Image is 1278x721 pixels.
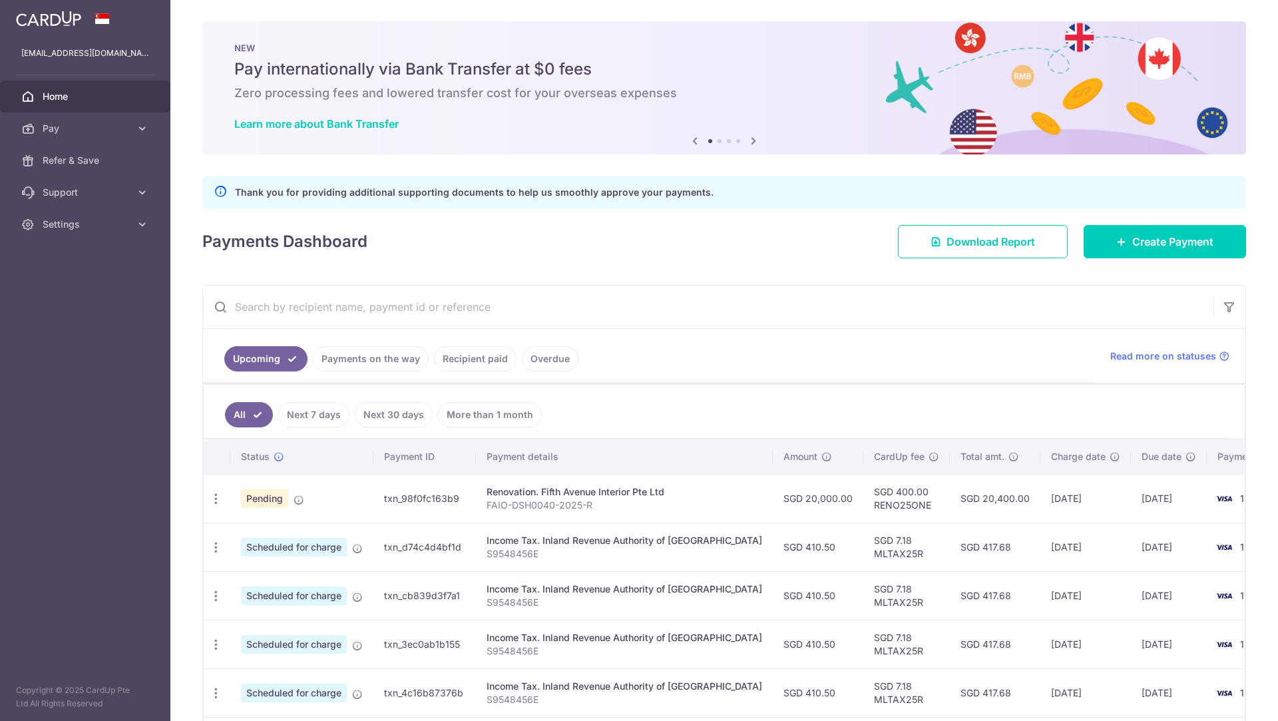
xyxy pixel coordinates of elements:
[43,218,130,231] span: Settings
[1110,350,1229,363] a: Read more on statuses
[355,402,433,427] a: Next 30 days
[373,439,476,474] th: Payment ID
[487,631,762,644] div: Income Tax. Inland Revenue Authority of [GEOGRAPHIC_DATA]
[947,234,1035,250] span: Download Report
[43,186,130,199] span: Support
[950,571,1040,620] td: SGD 417.68
[1040,620,1131,668] td: [DATE]
[1240,590,1261,601] span: 1825
[898,225,1068,258] a: Download Report
[487,693,762,706] p: S9548456E
[773,571,863,620] td: SGD 410.50
[773,668,863,717] td: SGD 410.50
[1132,234,1213,250] span: Create Payment
[241,635,347,654] span: Scheduled for charge
[1240,541,1261,553] span: 1825
[773,523,863,571] td: SGD 410.50
[487,547,762,561] p: S9548456E
[863,620,950,668] td: SGD 7.18 MLTAX25R
[16,11,81,27] img: CardUp
[373,571,476,620] td: txn_cb839d3f7a1
[241,538,347,557] span: Scheduled for charge
[874,450,925,463] span: CardUp fee
[522,346,578,371] a: Overdue
[1040,474,1131,523] td: [DATE]
[224,346,308,371] a: Upcoming
[487,485,762,499] div: Renovation. Fifth Avenue Interior Pte Ltd
[241,684,347,702] span: Scheduled for charge
[476,439,773,474] th: Payment details
[960,450,1004,463] span: Total amt.
[373,668,476,717] td: txn_4c16b87376b
[202,21,1246,154] img: Bank transfer banner
[773,620,863,668] td: SGD 410.50
[1131,523,1207,571] td: [DATE]
[373,620,476,668] td: txn_3ec0ab1b155
[487,680,762,693] div: Income Tax. Inland Revenue Authority of [GEOGRAPHIC_DATA]
[234,43,1214,53] p: NEW
[1131,668,1207,717] td: [DATE]
[1051,450,1106,463] span: Charge date
[863,474,950,523] td: SGD 400.00 RENO25ONE
[1211,491,1237,507] img: Bank Card
[225,402,273,427] a: All
[1142,450,1181,463] span: Due date
[43,122,130,135] span: Pay
[487,583,762,596] div: Income Tax. Inland Revenue Authority of [GEOGRAPHIC_DATA]
[234,59,1214,80] h5: Pay internationally via Bank Transfer at $0 fees
[235,184,714,200] p: Thank you for providing additional supporting documents to help us smoothly approve your payments.
[434,346,517,371] a: Recipient paid
[203,286,1213,328] input: Search by recipient name, payment id or reference
[1131,620,1207,668] td: [DATE]
[950,620,1040,668] td: SGD 417.68
[313,346,429,371] a: Payments on the way
[487,644,762,658] p: S9548456E
[950,474,1040,523] td: SGD 20,400.00
[487,499,762,512] p: FAIO-DSH0040-2025-R
[241,450,270,463] span: Status
[863,523,950,571] td: SGD 7.18 MLTAX25R
[278,402,349,427] a: Next 7 days
[487,596,762,609] p: S9548456E
[43,154,130,167] span: Refer & Save
[241,489,288,508] span: Pending
[1240,493,1261,504] span: 1825
[1192,681,1265,714] iframe: Opens a widget where you can find more information
[234,85,1214,101] h6: Zero processing fees and lowered transfer cost for your overseas expenses
[1211,636,1237,652] img: Bank Card
[487,534,762,547] div: Income Tax. Inland Revenue Authority of [GEOGRAPHIC_DATA]
[863,668,950,717] td: SGD 7.18 MLTAX25R
[1040,668,1131,717] td: [DATE]
[438,402,542,427] a: More than 1 month
[950,668,1040,717] td: SGD 417.68
[950,523,1040,571] td: SGD 417.68
[1211,588,1237,604] img: Bank Card
[202,230,367,254] h4: Payments Dashboard
[1084,225,1246,258] a: Create Payment
[1110,350,1216,363] span: Read more on statuses
[234,117,399,130] a: Learn more about Bank Transfer
[21,47,149,60] p: [EMAIL_ADDRESS][DOMAIN_NAME]
[1131,571,1207,620] td: [DATE]
[863,571,950,620] td: SGD 7.18 MLTAX25R
[1040,571,1131,620] td: [DATE]
[1131,474,1207,523] td: [DATE]
[241,587,347,605] span: Scheduled for charge
[783,450,817,463] span: Amount
[373,523,476,571] td: txn_d74c4d4bf1d
[43,90,130,103] span: Home
[773,474,863,523] td: SGD 20,000.00
[1240,638,1261,650] span: 1825
[1040,523,1131,571] td: [DATE]
[1211,539,1237,555] img: Bank Card
[373,474,476,523] td: txn_98f0fc163b9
